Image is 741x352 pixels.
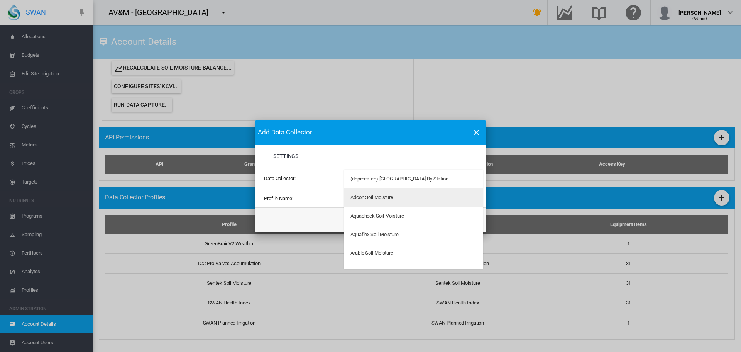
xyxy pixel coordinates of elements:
[350,175,448,182] div: (deprecated) [GEOGRAPHIC_DATA] By Station
[350,231,399,238] div: Aquaflex Soil Moisture
[350,250,393,257] div: Arable Soil Moisture
[350,268,404,275] div: Arable Weather Forecast
[350,213,404,219] div: Aquacheck Soil Moisture
[350,194,393,201] div: Adcon Soil Moisture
